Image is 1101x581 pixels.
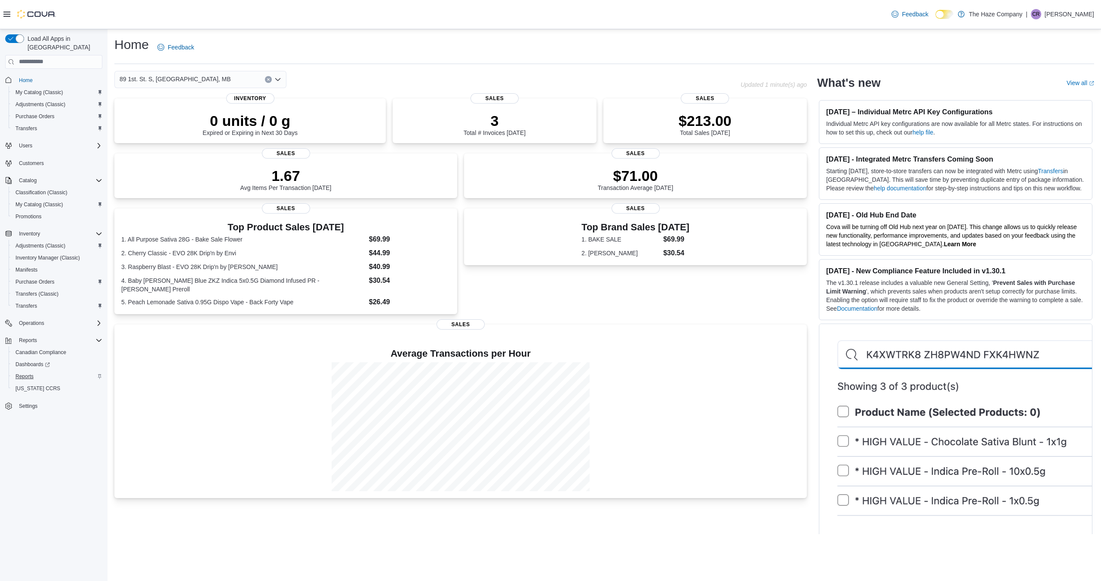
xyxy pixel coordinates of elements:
a: Documentation [837,305,877,312]
button: Classification (Classic) [9,187,106,199]
button: Promotions [9,211,106,223]
span: Operations [19,320,44,327]
h1: Home [114,36,149,53]
div: Total Sales [DATE] [679,112,732,136]
span: Manifests [15,266,37,273]
span: Sales [612,203,660,214]
button: Transfers (Classic) [9,288,106,300]
dt: 5. Peach Lemonade Sativa 0.95G Dispo Vape - Back Forty Vape [121,298,366,306]
span: Adjustments (Classic) [12,99,102,110]
a: My Catalog (Classic) [12,199,67,210]
a: View allExternal link [1067,80,1094,86]
span: Promotions [12,211,102,222]
p: $213.00 [679,112,732,129]
span: Feedback [168,43,194,52]
span: Purchase Orders [12,111,102,122]
p: 3 [464,112,526,129]
dd: $26.49 [369,297,450,307]
a: Transfers [12,301,40,311]
button: Operations [15,318,48,328]
nav: Complex example [5,70,102,435]
span: Classification (Classic) [15,189,68,196]
div: Cindy Russell [1031,9,1041,19]
span: Adjustments (Classic) [12,241,102,251]
span: Users [19,142,32,149]
span: Canadian Compliance [15,349,66,356]
span: My Catalog (Classic) [12,199,102,210]
a: Classification (Classic) [12,187,71,198]
span: Reports [15,335,102,346]
a: Home [15,75,36,86]
p: 0 units / 0 g [203,112,298,129]
a: help file [913,129,933,136]
span: Home [19,77,33,84]
span: Operations [15,318,102,328]
span: Settings [15,401,102,411]
h3: [DATE] - New Compliance Feature Included in v1.30.1 [826,266,1085,275]
img: Cova [17,10,56,18]
span: Transfers (Classic) [15,290,58,297]
a: Inventory Manager (Classic) [12,253,83,263]
button: Manifests [9,264,106,276]
span: Users [15,141,102,151]
span: Catalog [15,175,102,186]
span: [US_STATE] CCRS [15,385,60,392]
span: Sales [681,93,729,104]
dt: 4. Baby [PERSON_NAME] Blue ZKZ Indica 5x0.5G Diamond Infused PR - [PERSON_NAME] Preroll [121,276,366,294]
h3: [DATE] - Old Hub End Date [826,211,1085,219]
dd: $69.99 [369,234,450,245]
span: Purchase Orders [15,278,55,285]
a: Manifests [12,265,41,275]
span: Transfers [12,301,102,311]
input: Dark Mode [935,10,953,19]
button: [US_STATE] CCRS [9,382,106,394]
button: Transfers [9,122,106,135]
p: $71.00 [598,167,674,184]
span: Dashboards [12,359,102,370]
p: The Haze Company [969,9,1023,19]
p: Starting [DATE], store-to-store transfers can now be integrated with Metrc using in [GEOGRAPHIC_D... [826,167,1085,193]
span: Home [15,75,102,86]
a: My Catalog (Classic) [12,87,67,98]
a: Feedback [154,39,197,56]
span: Purchase Orders [15,113,55,120]
dt: 2. Cherry Classic - EVO 28K Drip'n by Envi [121,249,366,257]
span: Inventory [15,229,102,239]
button: Reports [15,335,40,346]
dt: 2. [PERSON_NAME] [581,249,660,257]
button: My Catalog (Classic) [9,86,106,98]
div: Expired or Expiring in Next 30 Days [203,112,298,136]
a: [US_STATE] CCRS [12,383,64,394]
span: Customers [19,160,44,167]
span: My Catalog (Classic) [12,87,102,98]
dd: $30.54 [663,248,689,258]
span: Adjustments (Classic) [15,101,65,108]
span: Reports [19,337,37,344]
a: Customers [15,158,47,168]
h2: What's new [817,76,880,90]
a: Learn More [944,241,976,248]
h3: [DATE] – Individual Metrc API Key Configurations [826,107,1085,116]
button: Reports [2,334,106,346]
button: Clear input [265,76,272,83]
dd: $30.54 [369,275,450,286]
span: Feedback [902,10,928,18]
span: Inventory Manager (Classic) [12,253,102,263]
span: My Catalog (Classic) [15,89,63,96]
button: Inventory [15,229,43,239]
span: My Catalog (Classic) [15,201,63,208]
button: Reports [9,370,106,382]
span: Transfers (Classic) [12,289,102,299]
dt: 3. Raspberry Blast - EVO 28K Drip'n by [PERSON_NAME] [121,263,366,271]
h3: Top Brand Sales [DATE] [581,222,689,232]
span: Manifests [12,265,102,275]
a: Purchase Orders [12,111,58,122]
span: Classification (Classic) [12,187,102,198]
span: Settings [19,403,37,410]
button: Inventory Manager (Classic) [9,252,106,264]
dt: 1. All Purpose Sativa 28G - Bake Sale Flower [121,235,366,244]
a: Transfers (Classic) [12,289,62,299]
span: Sales [437,319,485,330]
p: [PERSON_NAME] [1045,9,1094,19]
p: The v1.30.1 release includes a valuable new General Setting, ' ', which prevents sales when produ... [826,278,1085,313]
